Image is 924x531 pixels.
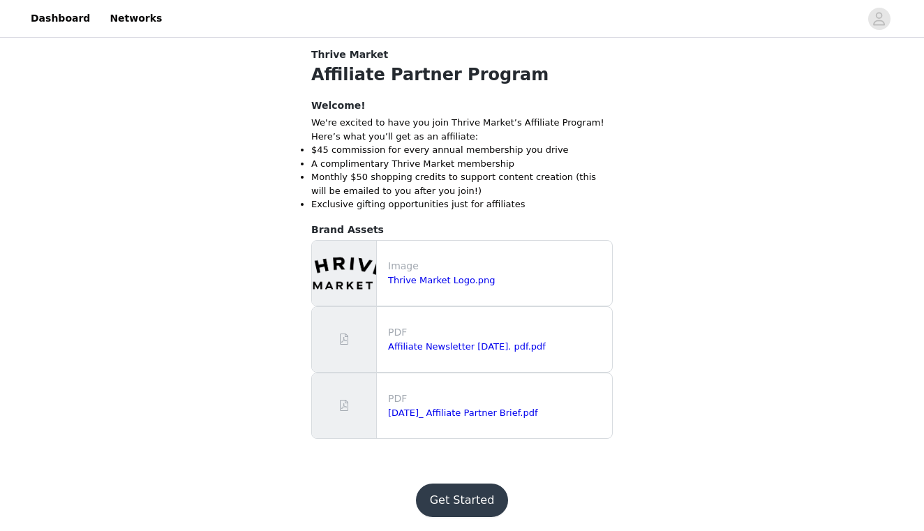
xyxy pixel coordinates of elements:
a: [DATE]_ Affiliate Partner Brief.pdf [388,407,538,418]
p: We're excited to have you join Thrive Market’s Affiliate Program! Here’s what you’ll get as an af... [311,116,613,143]
li: Monthly $50 shopping credits to support content creation (this will be emailed to you after you j... [311,170,613,197]
li: A complimentary Thrive Market membership [311,157,613,171]
span: Thrive Market [311,47,388,62]
a: Affiliate Newsletter [DATE]. pdf.pdf [388,341,546,352]
p: PDF [388,325,606,340]
a: Dashboard [22,3,98,34]
button: Get Started [416,484,509,517]
img: file [312,241,376,306]
h4: Brand Assets [311,223,613,237]
h1: Affiliate Partner Program [311,62,613,87]
a: Networks [101,3,170,34]
div: avatar [872,8,886,30]
a: Thrive Market Logo.png [388,275,495,285]
p: Image [388,259,606,274]
p: PDF [388,391,606,406]
li: Exclusive gifting opportunities just for affiliates [311,197,613,211]
h4: Welcome! [311,98,613,113]
li: $45 commission for every annual membership you drive [311,143,613,157]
